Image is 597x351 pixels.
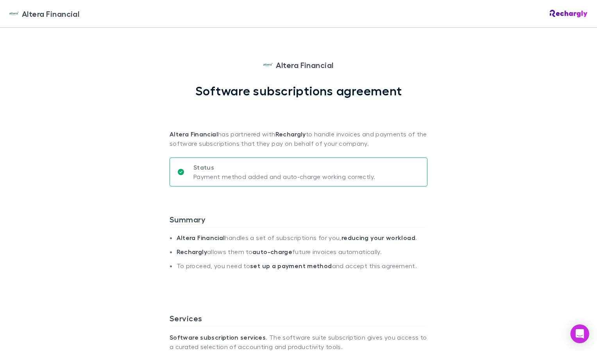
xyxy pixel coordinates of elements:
[9,9,19,18] img: Altera Financial's Logo
[193,172,375,181] p: Payment method added and auto-charge working correctly.
[22,8,79,20] span: Altera Financial
[193,163,375,172] p: Status
[177,234,225,242] strong: Altera Financial
[550,10,588,18] img: Rechargly Logo
[177,248,207,256] strong: Rechargly
[170,333,266,341] strong: Software subscription services
[195,83,402,98] h1: Software subscriptions agreement
[170,130,218,138] strong: Altera Financial
[276,59,333,71] span: Altera Financial
[275,130,306,138] strong: Rechargly
[341,234,415,242] strong: reducing your workload
[177,248,427,262] li: allows them to future invoices automatically.
[170,98,427,148] p: has partnered with to handle invoices and payments of the software subscriptions that they pay on...
[177,234,427,248] li: handles a set of subscriptions for you, .
[252,248,292,256] strong: auto-charge
[177,262,427,276] li: To proceed, you need to and accept this agreement.
[570,324,589,343] div: Open Intercom Messenger
[170,215,427,227] h3: Summary
[250,262,332,270] strong: set up a payment method
[170,313,427,326] h3: Services
[263,60,273,70] img: Altera Financial's Logo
